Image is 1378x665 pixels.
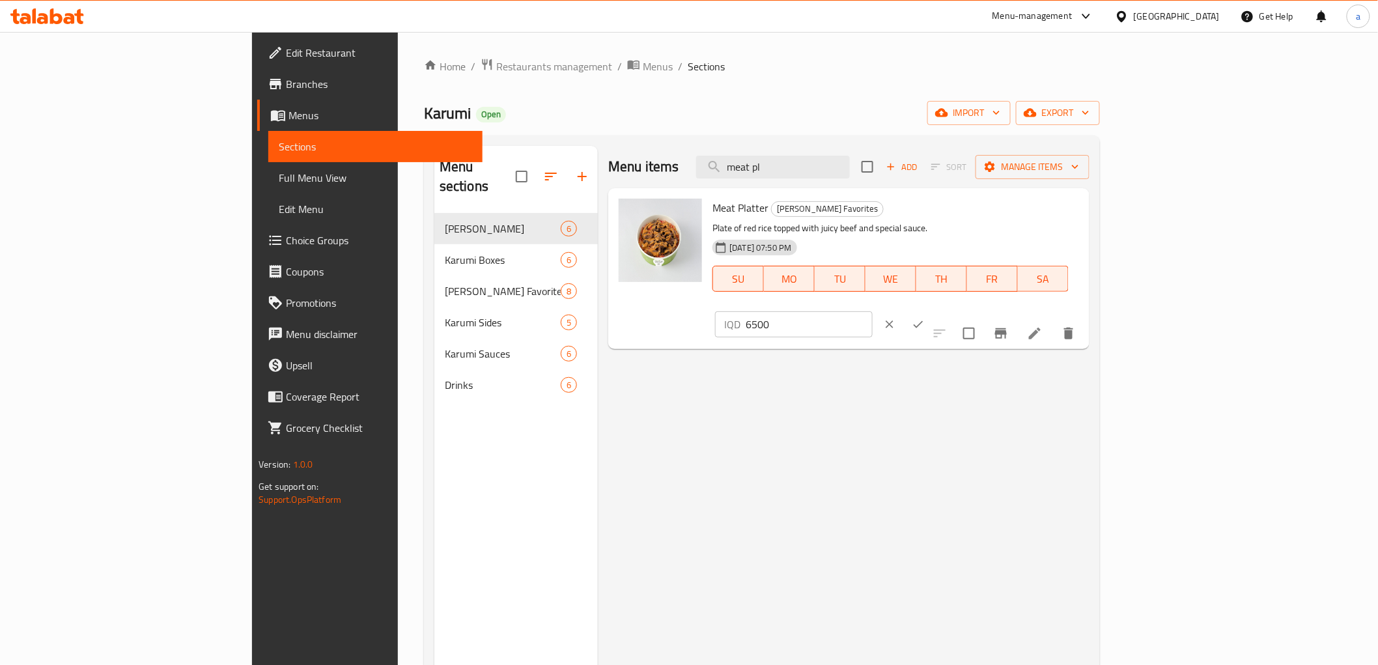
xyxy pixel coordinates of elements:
[712,220,1068,236] p: Plate of red rice topped with juicy beef and special sauce.
[938,105,1000,121] span: import
[561,379,576,391] span: 6
[865,266,916,292] button: WE
[712,266,764,292] button: SU
[561,377,577,393] div: items
[445,346,561,361] span: Karumi Sauces
[1016,101,1100,125] button: export
[561,254,576,266] span: 6
[764,266,815,292] button: MO
[257,381,482,412] a: Coverage Report
[608,157,679,177] h2: Menu items
[643,59,673,74] span: Menus
[434,338,598,369] div: Karumi Sauces6
[772,201,883,216] span: [PERSON_NAME] Favorites
[976,155,1090,179] button: Manage items
[972,270,1013,289] span: FR
[986,159,1079,175] span: Manage items
[257,412,482,444] a: Grocery Checklist
[923,157,976,177] span: Select section first
[771,201,884,217] div: Karumi Favorites
[259,491,341,508] a: Support.OpsPlatform
[904,310,933,339] button: ok
[916,266,967,292] button: TH
[561,252,577,268] div: items
[286,358,471,373] span: Upsell
[445,283,561,299] div: Karumi Favorites
[871,270,911,289] span: WE
[445,252,561,268] span: Karumi Boxes
[445,283,561,299] span: [PERSON_NAME] Favorites
[445,221,561,236] div: Karumi Sandwiches
[955,320,983,347] span: Select to update
[619,199,702,282] img: Meat Platter
[718,270,759,289] span: SU
[286,76,471,92] span: Branches
[884,160,920,175] span: Add
[561,283,577,299] div: items
[696,156,850,178] input: search
[257,318,482,350] a: Menu disclaimer
[561,317,576,329] span: 5
[561,348,576,360] span: 6
[257,350,482,381] a: Upsell
[724,317,740,332] p: IQD
[815,266,865,292] button: TU
[268,131,482,162] a: Sections
[1023,270,1063,289] span: SA
[445,377,561,393] span: Drinks
[724,242,796,254] span: [DATE] 07:50 PM
[476,109,506,120] span: Open
[1026,105,1090,121] span: export
[286,420,471,436] span: Grocery Checklist
[561,223,576,235] span: 6
[496,59,612,74] span: Restaurants management
[434,276,598,307] div: [PERSON_NAME] Favorites8
[875,310,904,339] button: clear
[424,58,1100,75] nav: breadcrumb
[286,45,471,61] span: Edit Restaurant
[286,326,471,342] span: Menu disclaimer
[508,163,535,190] span: Select all sections
[434,208,598,406] nav: Menu sections
[1018,266,1069,292] button: SA
[561,285,576,298] span: 8
[746,311,872,337] input: Please enter price
[820,270,860,289] span: TU
[1027,326,1043,341] a: Edit menu item
[1053,318,1084,349] button: delete
[286,389,471,404] span: Coverage Report
[1356,9,1360,23] span: a
[286,295,471,311] span: Promotions
[434,307,598,338] div: Karumi Sides5
[293,456,313,473] span: 1.0.0
[286,233,471,248] span: Choice Groups
[445,315,561,330] span: Karumi Sides
[279,139,471,154] span: Sections
[688,59,725,74] span: Sections
[434,213,598,244] div: [PERSON_NAME]6
[481,58,612,75] a: Restaurants management
[434,369,598,401] div: Drinks6
[967,266,1018,292] button: FR
[257,256,482,287] a: Coupons
[769,270,809,289] span: MO
[476,107,506,122] div: Open
[992,8,1073,24] div: Menu-management
[288,107,471,123] span: Menus
[927,101,1011,125] button: import
[268,162,482,193] a: Full Menu View
[561,221,577,236] div: items
[712,198,768,218] span: Meat Platter
[678,59,682,74] li: /
[434,244,598,276] div: Karumi Boxes6
[881,157,923,177] span: Add item
[854,153,881,180] span: Select section
[627,58,673,75] a: Menus
[259,456,290,473] span: Version:
[617,59,622,74] li: /
[445,221,561,236] span: [PERSON_NAME]
[561,315,577,330] div: items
